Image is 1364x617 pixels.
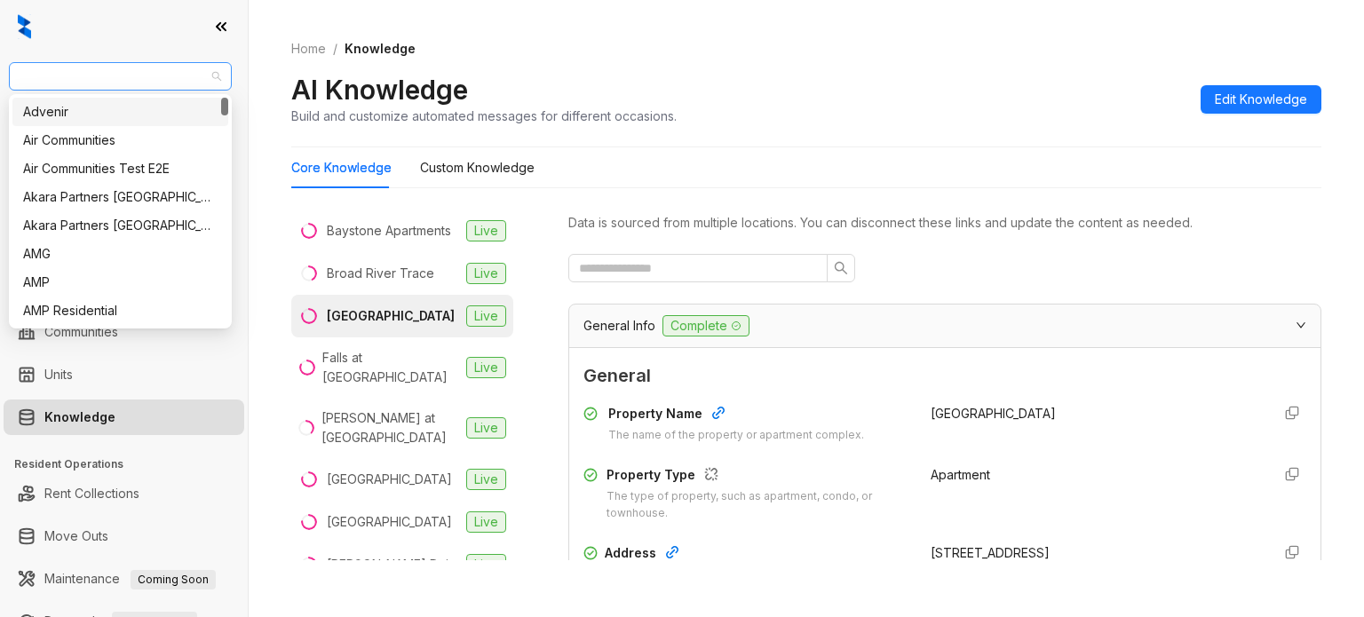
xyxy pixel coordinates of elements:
a: Home [288,39,329,59]
div: [STREET_ADDRESS] [931,543,1257,563]
div: Akara Partners [GEOGRAPHIC_DATA] [23,216,218,235]
span: search [834,261,848,275]
span: Knowledge [345,41,416,56]
div: [GEOGRAPHIC_DATA] [327,470,452,489]
span: General Info [583,316,655,336]
img: logo [18,14,31,39]
div: Air Communities [12,126,228,154]
span: Edit Knowledge [1215,90,1307,109]
li: Communities [4,314,244,350]
div: Broad River Trace [327,264,434,283]
span: Live [466,511,506,533]
span: Live [466,554,506,575]
span: Live [466,469,506,490]
div: The name of the property or apartment complex. [608,427,864,444]
li: Leads [4,119,244,154]
li: Move Outs [4,518,244,554]
div: Build and customize automated messages for different occasions. [291,107,677,125]
span: RR Living [20,63,221,90]
h3: Resident Operations [14,456,248,472]
div: AMG [23,244,218,264]
span: expanded [1296,320,1306,330]
div: Akara Partners Phoenix [12,211,228,240]
div: The type of property, such as apartment, condo, or townhouse. [607,488,908,522]
div: Custom Knowledge [420,158,535,178]
span: Live [466,417,506,439]
div: Advenir [12,98,228,126]
div: [PERSON_NAME] Point [327,555,459,574]
div: [GEOGRAPHIC_DATA] [327,512,452,532]
li: Units [4,357,244,392]
a: Knowledge [44,399,115,435]
div: Air Communities [23,131,218,150]
div: General InfoComplete [569,305,1320,347]
div: AMP [12,268,228,297]
li: Leasing [4,195,244,231]
li: Knowledge [4,399,244,435]
div: Baystone Apartments [327,221,451,241]
div: Property Type [607,465,908,488]
div: Falls at [GEOGRAPHIC_DATA] [322,348,459,387]
span: Live [466,357,506,378]
div: AMP Residential [12,297,228,325]
button: Edit Knowledge [1201,85,1321,114]
div: AMG [12,240,228,268]
a: Rent Collections [44,476,139,511]
div: Air Communities Test E2E [12,154,228,183]
span: General [583,362,1306,390]
div: Property Name [608,404,864,427]
li: Collections [4,238,244,273]
li: Maintenance [4,561,244,597]
span: Live [466,305,506,327]
div: Address [605,543,909,566]
div: Data is sourced from multiple locations. You can disconnect these links and update the content as... [568,213,1321,233]
span: Live [466,220,506,241]
div: Air Communities Test E2E [23,159,218,178]
h2: AI Knowledge [291,73,468,107]
a: Communities [44,314,118,350]
li: / [333,39,337,59]
span: Complete [662,315,749,336]
li: Rent Collections [4,476,244,511]
a: Move Outs [44,518,108,554]
div: Core Knowledge [291,158,392,178]
span: [GEOGRAPHIC_DATA] [931,406,1056,421]
div: Advenir [23,102,218,122]
div: AMP Residential [23,301,218,320]
span: Coming Soon [131,570,216,589]
div: [GEOGRAPHIC_DATA] [327,306,455,326]
div: [PERSON_NAME] at [GEOGRAPHIC_DATA] [321,408,459,447]
span: Apartment [931,467,990,482]
span: Live [466,263,506,284]
div: AMP [23,273,218,292]
a: Units [44,357,73,392]
div: Akara Partners Nashville [12,183,228,211]
div: Akara Partners [GEOGRAPHIC_DATA] [23,187,218,207]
